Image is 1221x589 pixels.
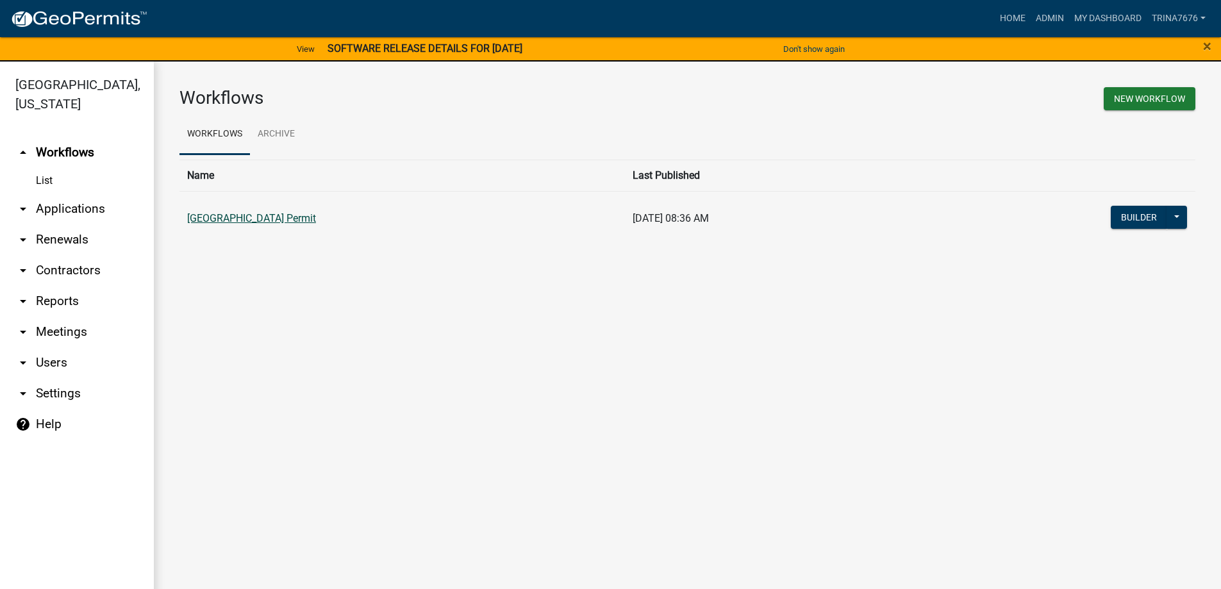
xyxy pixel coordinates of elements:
a: [GEOGRAPHIC_DATA] Permit [187,212,316,224]
button: Builder [1111,206,1167,229]
i: arrow_drop_down [15,355,31,370]
i: arrow_drop_down [15,232,31,247]
i: arrow_drop_down [15,201,31,217]
i: arrow_drop_down [15,263,31,278]
span: [DATE] 08:36 AM [633,212,709,224]
a: Archive [250,114,303,155]
button: Don't show again [778,38,850,60]
i: arrow_drop_down [15,386,31,401]
i: arrow_drop_down [15,324,31,340]
a: Workflows [179,114,250,155]
span: × [1203,37,1211,55]
i: arrow_drop_down [15,294,31,309]
strong: SOFTWARE RELEASE DETAILS FOR [DATE] [328,42,522,54]
a: Home [995,6,1031,31]
a: Admin [1031,6,1069,31]
i: help [15,417,31,432]
a: View [292,38,320,60]
a: My Dashboard [1069,6,1147,31]
i: arrow_drop_up [15,145,31,160]
button: New Workflow [1104,87,1195,110]
a: trina7676 [1147,6,1211,31]
th: Name [179,160,625,191]
h3: Workflows [179,87,678,109]
th: Last Published [625,160,908,191]
button: Close [1203,38,1211,54]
